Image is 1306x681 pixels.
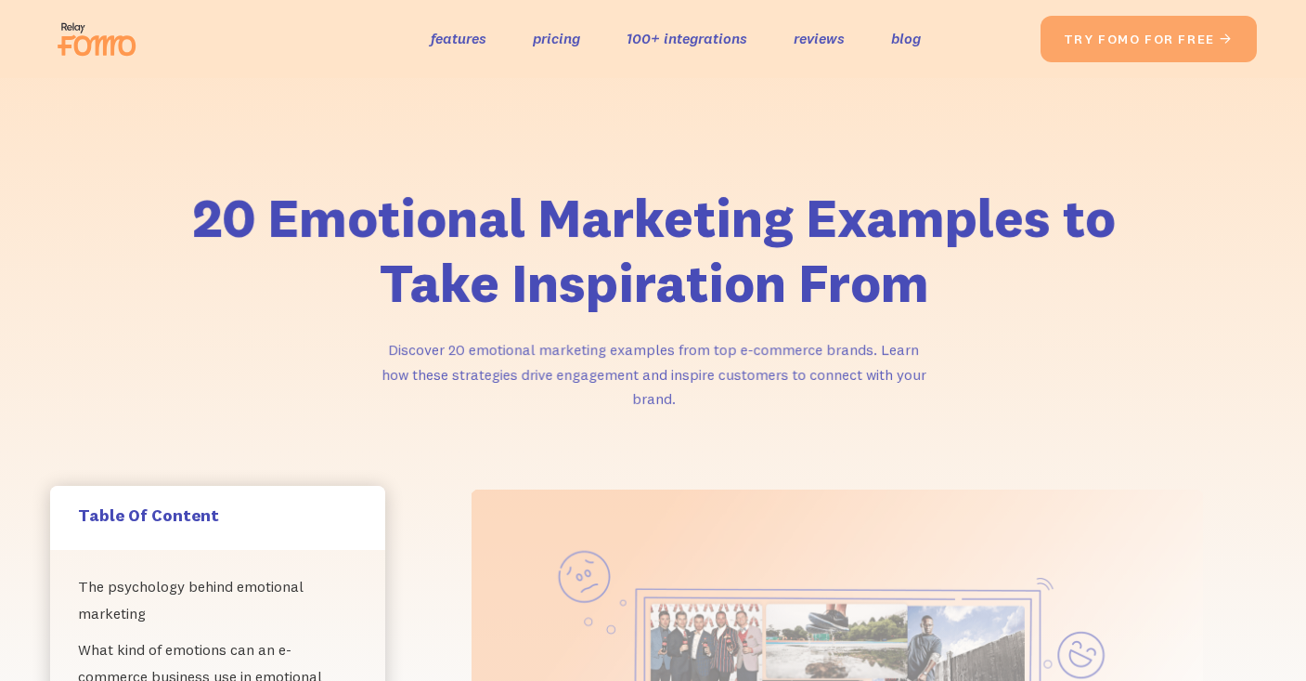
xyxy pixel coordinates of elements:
h5: Table Of Content [78,504,357,526]
a: The psychology behind emotional marketing [78,569,357,632]
a: blog [891,25,921,52]
h1: 20 Emotional Marketing Examples to Take Inspiration From [180,186,1127,315]
a: reviews [794,25,845,52]
a: pricing [533,25,580,52]
span:  [1219,31,1234,47]
p: Discover 20 emotional marketing examples from top e-commerce brands. Learn how these strategies d... [376,337,931,412]
a: 100+ integrations [627,25,747,52]
a: try fomo for free [1041,16,1257,62]
a: features [431,25,486,52]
